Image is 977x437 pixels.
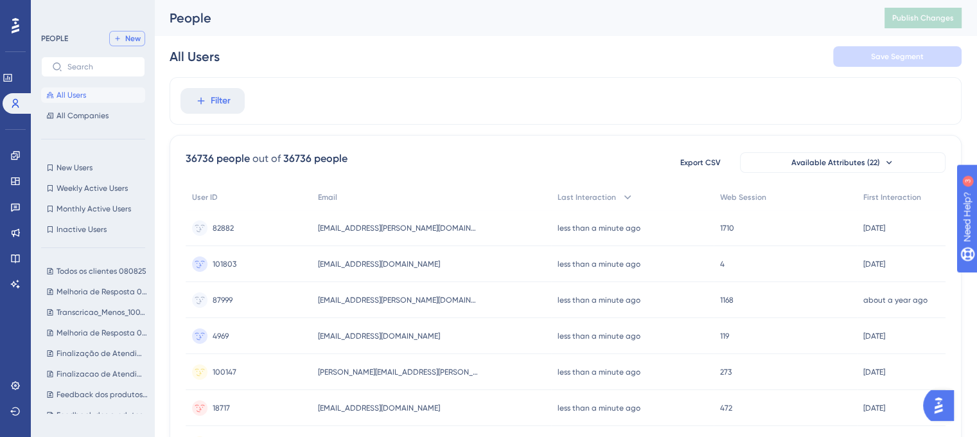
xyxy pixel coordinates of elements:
[213,295,233,305] span: 87999
[318,223,479,233] span: [EMAIL_ADDRESS][PERSON_NAME][DOMAIN_NAME]
[720,331,729,341] span: 119
[213,223,234,233] span: 82882
[863,260,885,269] time: [DATE]
[558,404,640,413] time: less than a minute ago
[57,163,92,173] span: New Users
[720,192,766,202] span: Web Session
[213,259,236,269] span: 101803
[89,6,93,17] div: 3
[57,224,107,235] span: Inactive Users
[170,9,852,27] div: People
[558,260,640,269] time: less than a minute ago
[252,151,281,166] div: out of
[41,201,145,217] button: Monthly Active Users
[863,224,885,233] time: [DATE]
[720,403,732,413] span: 472
[318,331,440,341] span: [EMAIL_ADDRESS][DOMAIN_NAME]
[41,346,153,361] button: Finalização de Atendimento Lista 2 010825
[57,307,148,317] span: Transcricao_Menos_100_[DATE]_25
[57,389,148,400] span: Feedback dos produtos do chat (IAs)-31/07
[923,386,962,425] iframe: UserGuiding AI Assistant Launcher
[871,51,924,62] span: Save Segment
[318,367,479,377] span: [PERSON_NAME][EMAIL_ADDRESS][PERSON_NAME][DOMAIN_NAME]
[41,325,153,341] button: Melhoria de Resposta 040825
[892,13,954,23] span: Publish Changes
[109,31,145,46] button: New
[170,48,220,66] div: All Users
[41,108,145,123] button: All Companies
[41,305,153,320] button: Transcricao_Menos_100_[DATE]_25
[57,183,128,193] span: Weekly Active Users
[283,151,348,166] div: 36736 people
[41,263,153,279] button: Todos os clientes 080825
[211,93,231,109] span: Filter
[318,295,479,305] span: [EMAIL_ADDRESS][PERSON_NAME][DOMAIN_NAME]
[558,192,616,202] span: Last Interaction
[318,192,337,202] span: Email
[30,3,80,19] span: Need Help?
[57,287,148,297] span: Melhoria de Resposta 070825
[720,223,734,233] span: 1710
[180,88,245,114] button: Filter
[41,284,153,299] button: Melhoria de Resposta 070825
[863,296,928,305] time: about a year ago
[720,367,732,377] span: 273
[125,33,141,44] span: New
[57,266,146,276] span: Todos os clientes 080825
[41,87,145,103] button: All Users
[41,222,145,237] button: Inactive Users
[558,296,640,305] time: less than a minute ago
[57,90,86,100] span: All Users
[558,332,640,341] time: less than a minute ago
[57,369,148,379] span: Finalizacao de Atendimento Lista 1 010825
[41,33,68,44] div: PEOPLE
[720,295,734,305] span: 1168
[213,403,230,413] span: 18717
[740,152,946,173] button: Available Attributes (22)
[680,157,721,168] span: Export CSV
[57,111,109,121] span: All Companies
[192,192,218,202] span: User ID
[885,8,962,28] button: Publish Changes
[833,46,962,67] button: Save Segment
[57,348,148,359] span: Finalização de Atendimento Lista 2 010825
[186,151,250,166] div: 36736 people
[67,62,134,71] input: Search
[558,368,640,377] time: less than a minute ago
[558,224,640,233] time: less than a minute ago
[41,181,145,196] button: Weekly Active Users
[863,332,885,341] time: [DATE]
[318,403,440,413] span: [EMAIL_ADDRESS][DOMAIN_NAME]
[863,192,921,202] span: First Interaction
[213,367,236,377] span: 100147
[213,331,229,341] span: 4969
[791,157,880,168] span: Available Attributes (22)
[41,407,153,423] button: Feedback dos produtos do chat (IAs)
[57,410,148,420] span: Feedback dos produtos do chat (IAs)
[57,204,131,214] span: Monthly Active Users
[863,368,885,377] time: [DATE]
[668,152,732,173] button: Export CSV
[41,366,153,382] button: Finalizacao de Atendimento Lista 1 010825
[41,387,153,402] button: Feedback dos produtos do chat (IAs)-31/07
[863,404,885,413] time: [DATE]
[720,259,725,269] span: 4
[41,160,145,175] button: New Users
[318,259,440,269] span: [EMAIL_ADDRESS][DOMAIN_NAME]
[57,328,148,338] span: Melhoria de Resposta 040825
